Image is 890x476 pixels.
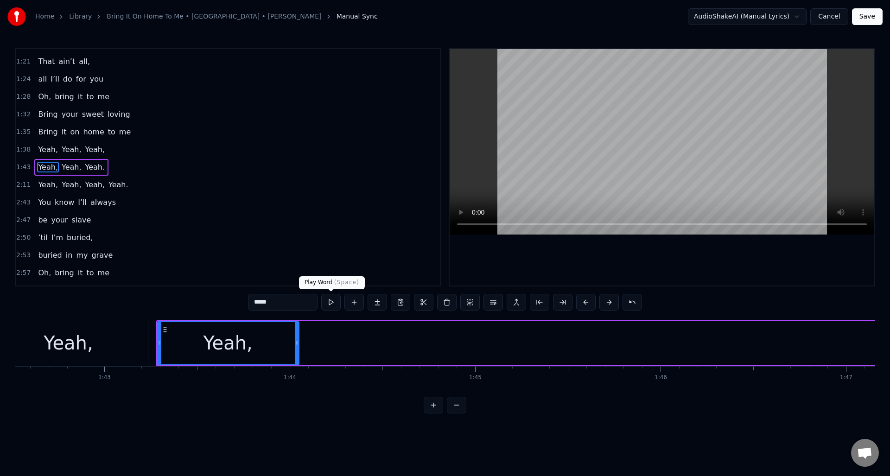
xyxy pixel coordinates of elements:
[98,374,111,381] div: 1:43
[70,215,92,225] span: slave
[851,439,879,467] div: Open chat
[57,56,76,67] span: ain’t
[77,91,84,102] span: it
[61,179,83,190] span: Yeah,
[16,75,31,84] span: 1:24
[54,197,75,208] span: know
[75,74,87,84] span: for
[37,267,52,278] span: Oh,
[107,12,321,21] a: Bring It On Home To Me • [GEOGRAPHIC_DATA] • [PERSON_NAME]
[37,162,59,172] span: Yeah,
[62,74,73,84] span: do
[337,12,378,21] span: Manual Sync
[37,127,58,137] span: Bring
[655,374,667,381] div: 1:46
[61,162,83,172] span: Yeah,
[118,127,132,137] span: me
[334,279,359,286] span: ( Space )
[75,250,89,260] span: my
[16,92,31,102] span: 1:28
[16,268,31,278] span: 2:57
[16,57,31,66] span: 1:21
[37,74,48,84] span: all
[107,285,131,296] span: loving
[85,91,95,102] span: to
[16,163,31,172] span: 1:43
[44,329,93,357] div: Yeah,
[35,12,378,21] nav: breadcrumb
[90,250,114,260] span: grave
[84,162,106,172] span: Yeah.
[16,198,31,207] span: 2:43
[37,91,52,102] span: Oh,
[37,179,59,190] span: Yeah,
[107,127,116,137] span: to
[84,179,106,190] span: Yeah,
[54,267,75,278] span: bring
[77,267,84,278] span: it
[82,127,105,137] span: home
[37,285,58,296] span: Bring
[61,127,68,137] span: it
[810,8,848,25] button: Cancel
[81,109,105,120] span: sweet
[54,91,75,102] span: bring
[65,250,74,260] span: in
[61,144,83,155] span: Yeah,
[852,8,883,25] button: Save
[66,232,94,243] span: buried,
[61,285,79,296] span: your
[35,12,54,21] a: Home
[16,110,31,119] span: 1:32
[77,197,88,208] span: I’ll
[16,233,31,242] span: 2:50
[107,109,131,120] span: loving
[37,250,63,260] span: buried
[7,7,26,26] img: youka
[50,215,69,225] span: your
[84,144,106,155] span: Yeah,
[16,251,31,260] span: 2:53
[299,276,365,289] div: Play Word
[97,267,110,278] span: me
[69,12,92,21] a: Library
[203,329,252,357] div: Yeah,
[37,144,59,155] span: Yeah,
[37,56,56,67] span: That
[37,109,58,120] span: Bring
[840,374,852,381] div: 1:47
[97,91,110,102] span: me
[85,267,95,278] span: to
[51,232,64,243] span: I’m
[16,216,31,225] span: 2:47
[284,374,296,381] div: 1:44
[89,197,117,208] span: always
[16,180,31,190] span: 2:11
[108,179,129,190] span: Yeah.
[37,232,48,243] span: ’til
[78,56,91,67] span: all,
[61,109,79,120] span: your
[469,374,482,381] div: 1:45
[69,127,80,137] span: on
[50,74,60,84] span: I’ll
[37,197,52,208] span: You
[16,145,31,154] span: 1:38
[81,285,105,296] span: sweet
[89,74,104,84] span: you
[37,215,48,225] span: be
[16,127,31,137] span: 1:35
